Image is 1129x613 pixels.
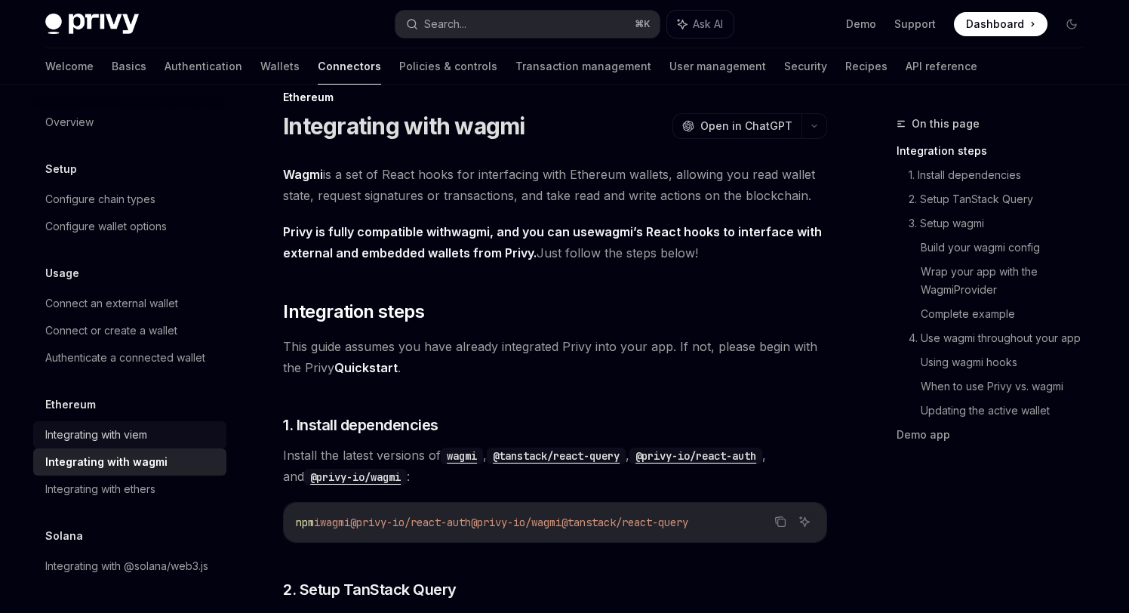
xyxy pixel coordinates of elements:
a: Build your wagmi config [921,236,1096,260]
a: wagmi [441,448,483,463]
a: Quickstart [334,360,398,376]
a: Configure wallet options [33,213,226,240]
a: Integrating with wagmi [33,448,226,476]
div: Integrating with viem [45,426,147,444]
button: Toggle dark mode [1060,12,1084,36]
span: On this page [912,115,980,133]
a: Connect or create a wallet [33,317,226,344]
span: is a set of React hooks for interfacing with Ethereum wallets, allowing you read wallet state, re... [283,164,827,206]
a: @tanstack/react-query [487,448,626,463]
h5: Solana [45,527,83,545]
a: Wrap your app with the WagmiProvider [921,260,1096,302]
div: Search... [424,15,466,33]
span: Open in ChatGPT [700,119,792,134]
button: Ask AI [667,11,734,38]
a: Integrating with ethers [33,476,226,503]
a: @privy-io/wagmi [304,469,407,484]
span: @privy-io/wagmi [471,516,561,529]
a: Support [894,17,936,32]
div: Integrating with wagmi [45,453,168,471]
a: 4. Use wagmi throughout your app [909,326,1096,350]
button: Copy the contents from the code block [771,512,790,531]
div: Configure chain types [45,190,155,208]
strong: Privy is fully compatible with , and you can use ’s React hooks to interface with external and em... [283,224,822,260]
span: ⌘ K [635,18,651,30]
a: Integrating with @solana/web3.js [33,553,226,580]
img: dark logo [45,14,139,35]
a: Integrating with viem [33,421,226,448]
a: Integration steps [897,139,1096,163]
a: User management [669,48,766,85]
button: Search...⌘K [395,11,660,38]
a: Dashboard [954,12,1047,36]
div: Ethereum [283,90,827,105]
a: Using wagmi hooks [921,350,1096,374]
a: Recipes [845,48,888,85]
div: Integrating with @solana/web3.js [45,557,208,575]
div: Integrating with ethers [45,480,155,498]
a: Demo [846,17,876,32]
code: wagmi [441,448,483,464]
span: 2. Setup TanStack Query [283,579,457,600]
span: 1. Install dependencies [283,414,438,436]
a: Authenticate a connected wallet [33,344,226,371]
span: Ask AI [693,17,723,32]
a: wagmi [595,224,633,240]
h5: Setup [45,160,77,178]
a: 3. Setup wagmi [909,211,1096,236]
span: Dashboard [966,17,1024,32]
div: Authenticate a connected wallet [45,349,205,367]
a: Wallets [260,48,300,85]
a: Welcome [45,48,94,85]
h5: Ethereum [45,396,96,414]
span: Install the latest versions of , , , and : [283,445,827,487]
a: Updating the active wallet [921,399,1096,423]
h1: Integrating with wagmi [283,112,525,140]
span: npm [296,516,314,529]
a: Connectors [318,48,381,85]
button: Ask AI [795,512,814,531]
a: Complete example [921,302,1096,326]
a: API reference [906,48,977,85]
a: Authentication [165,48,242,85]
a: Security [784,48,827,85]
a: wagmi [451,224,490,240]
div: Overview [45,113,94,131]
a: @privy-io/react-auth [629,448,762,463]
span: i [314,516,320,529]
div: Connect an external wallet [45,294,178,313]
code: @privy-io/wagmi [304,469,407,485]
a: Policies & controls [399,48,497,85]
button: Open in ChatGPT [672,113,801,139]
h5: Usage [45,264,79,282]
span: This guide assumes you have already integrated Privy into your app. If not, please begin with the... [283,336,827,378]
a: Configure chain types [33,186,226,213]
code: @privy-io/react-auth [629,448,762,464]
div: Connect or create a wallet [45,322,177,340]
a: Basics [112,48,146,85]
a: Transaction management [515,48,651,85]
a: Overview [33,109,226,136]
span: Integration steps [283,300,424,324]
div: Configure wallet options [45,217,167,236]
a: When to use Privy vs. wagmi [921,374,1096,399]
a: Wagmi [283,167,323,183]
a: 2. Setup TanStack Query [909,187,1096,211]
span: Just follow the steps below! [283,221,827,263]
a: Connect an external wallet [33,290,226,317]
span: @tanstack/react-query [561,516,688,529]
span: @privy-io/react-auth [350,516,471,529]
span: wagmi [320,516,350,529]
a: Demo app [897,423,1096,447]
a: 1. Install dependencies [909,163,1096,187]
code: @tanstack/react-query [487,448,626,464]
